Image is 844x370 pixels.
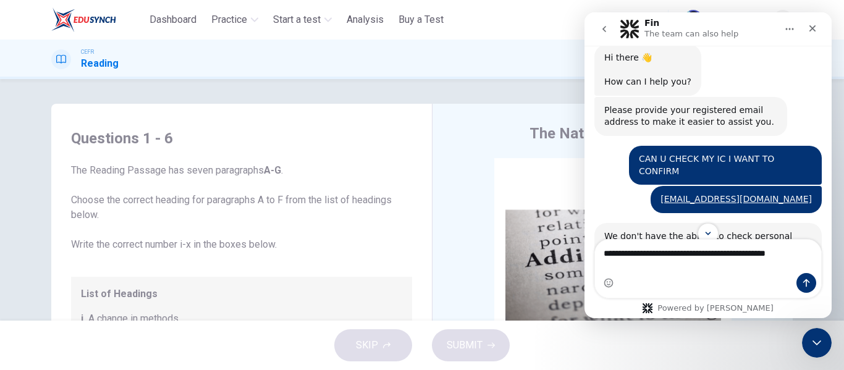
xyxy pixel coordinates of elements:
h4: Questions 1 - 6 [71,128,412,148]
button: Start a test [268,9,337,31]
span: List of Headings [81,287,402,301]
span: Practice [211,12,247,27]
iframe: Intercom live chat [584,12,832,318]
span: Analysis [347,12,384,27]
a: ELTC logo [51,7,145,32]
span: Buy a Test [399,12,444,27]
span: CEFR [81,48,94,56]
img: Profile picture [683,10,703,30]
button: Buy a Test [394,9,449,31]
button: Analysis [342,9,389,31]
h4: The Nature of Addiction [530,124,693,143]
button: Dashboard [145,9,201,31]
button: Practice [206,9,263,31]
span: Start a test [273,12,321,27]
span: i [81,311,83,326]
iframe: Intercom live chat [802,328,832,358]
b: A-G [264,164,281,176]
span: The Reading Passage has seven paragraphs . Choose the correct heading for paragraphs A to F from ... [71,163,412,252]
h1: Reading [81,56,119,71]
span: Dashboard [150,12,196,27]
span: A change in methods [88,311,179,326]
img: ELTC logo [51,7,116,32]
